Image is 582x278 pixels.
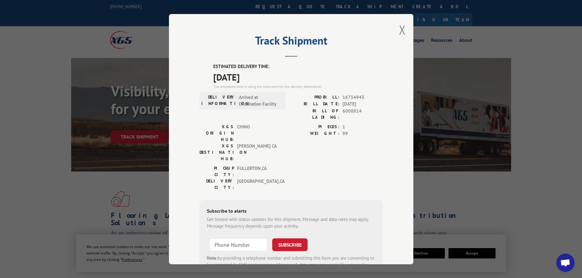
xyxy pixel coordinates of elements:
[237,165,278,178] span: FULLERTON , CA
[237,178,278,190] span: [GEOGRAPHIC_DATA] , CA
[199,165,234,178] label: PICKUP CITY:
[342,130,383,137] span: 99
[291,94,339,101] label: PROBILL:
[342,107,383,120] span: 6008814
[272,238,308,251] button: SUBSCRIBE
[213,63,383,70] label: ESTIMATED DELIVERY TIME:
[239,94,280,107] span: Arrived at Destination Facility
[291,101,339,108] label: BILL DATE:
[213,70,383,84] span: [DATE]
[556,254,575,272] a: Open chat
[199,143,234,162] label: XGS DESTINATION HUB:
[237,123,278,143] span: CHINO
[291,107,339,120] label: BILL OF LADING:
[342,94,383,101] span: 16754945
[291,123,339,130] label: PIECES:
[199,123,234,143] label: XGS ORIGIN HUB:
[399,22,406,38] button: Close modal
[237,143,278,162] span: [PERSON_NAME] CA
[207,216,375,229] div: Get texted with status updates for this shipment. Message and data rates may apply. Message frequ...
[213,84,383,89] div: The estimated time is using the time zone for the delivery destination.
[199,36,383,48] h2: Track Shipment
[291,130,339,137] label: WEIGHT:
[342,123,383,130] span: 1
[207,255,375,275] div: by providing a telephone number and submitting this form you are consenting to be contacted by SM...
[207,255,218,261] strong: Note:
[209,238,267,251] input: Phone Number
[199,178,234,190] label: DELIVERY CITY:
[207,207,375,216] div: Subscribe to alerts
[201,94,236,107] label: DELIVERY INFORMATION:
[342,101,383,108] span: [DATE]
